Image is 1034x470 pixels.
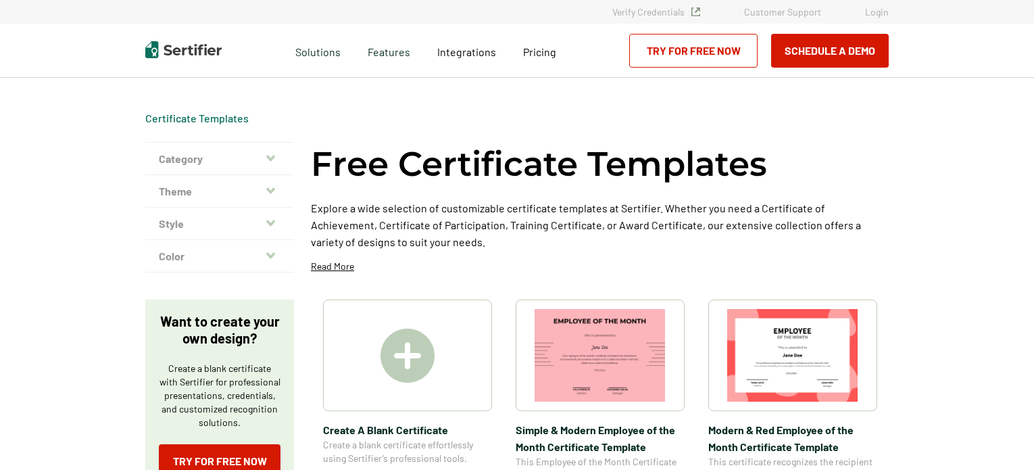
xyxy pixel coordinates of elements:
img: Create A Blank Certificate [380,329,435,383]
span: Create a blank certificate effortlessly using Sertifier’s professional tools. [323,438,492,465]
img: Simple & Modern Employee of the Month Certificate Template [535,309,666,402]
div: Breadcrumb [145,112,249,125]
span: Modern & Red Employee of the Month Certificate Template [708,421,877,455]
h1: Free Certificate Templates [311,142,767,186]
a: Try for Free Now [629,34,758,68]
button: Color [145,240,294,273]
img: Sertifier | Digital Credentialing Platform [145,41,222,58]
a: Pricing [523,42,556,59]
span: Solutions [295,42,341,59]
span: Features [368,42,410,59]
p: Read More [311,260,354,273]
p: Create a blank certificate with Sertifier for professional presentations, credentials, and custom... [159,362,280,429]
button: Style [145,208,294,240]
img: Verified [691,7,700,16]
span: Create A Blank Certificate [323,421,492,438]
a: Integrations [437,42,496,59]
span: Certificate Templates [145,112,249,125]
span: Simple & Modern Employee of the Month Certificate Template [516,421,685,455]
p: Explore a wide selection of customizable certificate templates at Sertifier. Whether you need a C... [311,199,889,250]
span: Integrations [437,45,496,58]
a: Verify Credentials [612,6,700,18]
img: Modern & Red Employee of the Month Certificate Template [727,309,858,402]
button: Category [145,143,294,175]
a: Login [865,6,889,18]
span: Pricing [523,45,556,58]
a: Certificate Templates [145,112,249,124]
button: Theme [145,175,294,208]
a: Customer Support [744,6,821,18]
p: Want to create your own design? [159,313,280,347]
